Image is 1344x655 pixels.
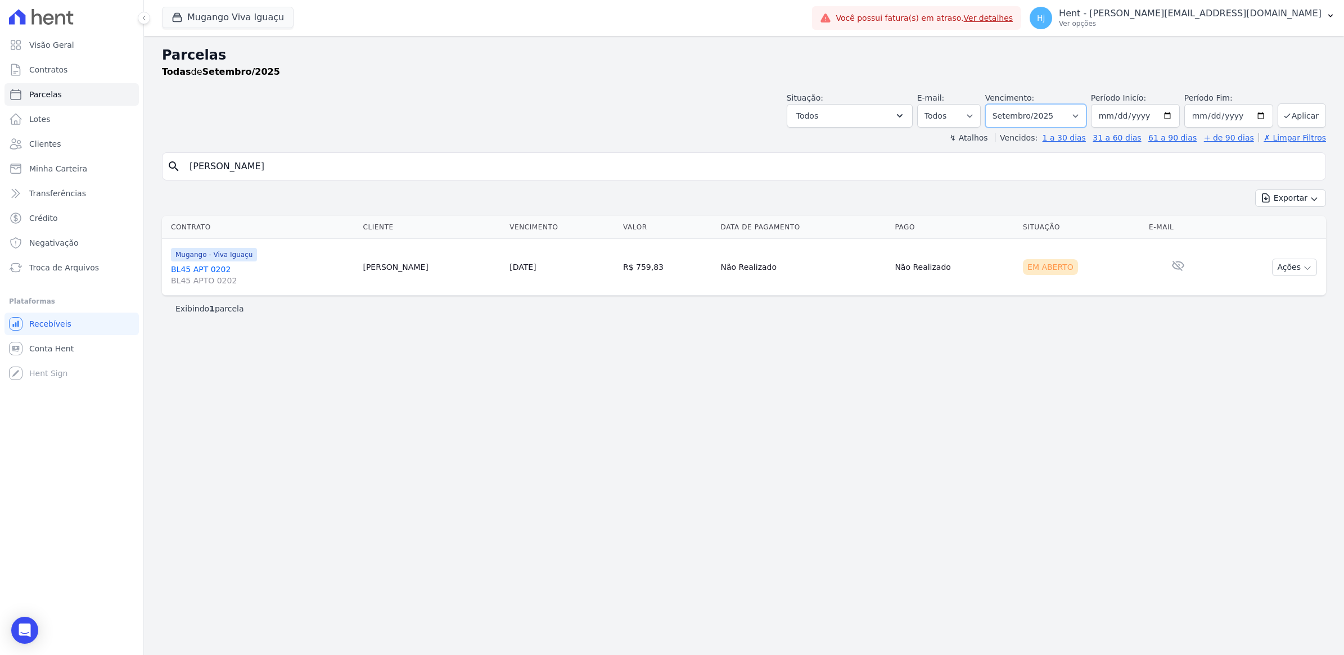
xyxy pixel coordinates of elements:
[1059,19,1322,28] p: Ver opções
[4,83,139,106] a: Parcelas
[4,313,139,335] a: Recebíveis
[162,216,358,239] th: Contrato
[4,337,139,360] a: Conta Hent
[171,264,354,286] a: BL45 APT 0202BL45 APTO 0202
[9,295,134,308] div: Plataformas
[4,182,139,205] a: Transferências
[4,133,139,155] a: Clientes
[167,160,181,173] i: search
[162,7,294,28] button: Mugango Viva Iguaçu
[1043,133,1086,142] a: 1 a 30 dias
[4,256,139,279] a: Troca de Arquivos
[11,617,38,644] div: Open Intercom Messenger
[29,138,61,150] span: Clientes
[949,133,987,142] label: ↯ Atalhos
[836,12,1013,24] span: Você possui fatura(s) em atraso.
[29,89,62,100] span: Parcelas
[917,93,945,102] label: E-mail:
[29,343,74,354] span: Conta Hent
[4,34,139,56] a: Visão Geral
[787,104,913,128] button: Todos
[171,275,354,286] span: BL45 APTO 0202
[29,237,79,249] span: Negativação
[358,239,505,296] td: [PERSON_NAME]
[1021,2,1344,34] button: Hj Hent - [PERSON_NAME][EMAIL_ADDRESS][DOMAIN_NAME] Ver opções
[29,213,58,224] span: Crédito
[1037,14,1045,22] span: Hj
[202,66,280,77] strong: Setembro/2025
[4,207,139,229] a: Crédito
[29,163,87,174] span: Minha Carteira
[29,114,51,125] span: Lotes
[1018,216,1144,239] th: Situação
[175,303,244,314] p: Exibindo parcela
[1091,93,1146,102] label: Período Inicío:
[162,45,1326,65] h2: Parcelas
[1023,259,1078,275] div: Em Aberto
[509,263,536,272] a: [DATE]
[890,216,1018,239] th: Pago
[1144,216,1211,239] th: E-mail
[171,248,257,261] span: Mugango - Viva Iguaçu
[619,239,716,296] td: R$ 759,83
[4,232,139,254] a: Negativação
[1059,8,1322,19] p: Hent - [PERSON_NAME][EMAIL_ADDRESS][DOMAIN_NAME]
[716,216,891,239] th: Data de Pagamento
[985,93,1034,102] label: Vencimento:
[209,304,215,313] b: 1
[29,188,86,199] span: Transferências
[1255,189,1326,207] button: Exportar
[1093,133,1141,142] a: 31 a 60 dias
[619,216,716,239] th: Valor
[29,39,74,51] span: Visão Geral
[1204,133,1254,142] a: + de 90 dias
[1272,259,1317,276] button: Ações
[505,216,619,239] th: Vencimento
[358,216,505,239] th: Cliente
[29,318,71,329] span: Recebíveis
[162,65,280,79] p: de
[716,239,891,296] td: Não Realizado
[890,239,1018,296] td: Não Realizado
[796,109,818,123] span: Todos
[4,108,139,130] a: Lotes
[29,262,99,273] span: Troca de Arquivos
[183,155,1321,178] input: Buscar por nome do lote ou do cliente
[995,133,1038,142] label: Vencidos:
[1184,92,1273,104] label: Período Fim:
[1259,133,1326,142] a: ✗ Limpar Filtros
[787,93,823,102] label: Situação:
[162,66,191,77] strong: Todas
[29,64,67,75] span: Contratos
[1278,103,1326,128] button: Aplicar
[1148,133,1197,142] a: 61 a 90 dias
[4,58,139,81] a: Contratos
[4,157,139,180] a: Minha Carteira
[964,13,1013,22] a: Ver detalhes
